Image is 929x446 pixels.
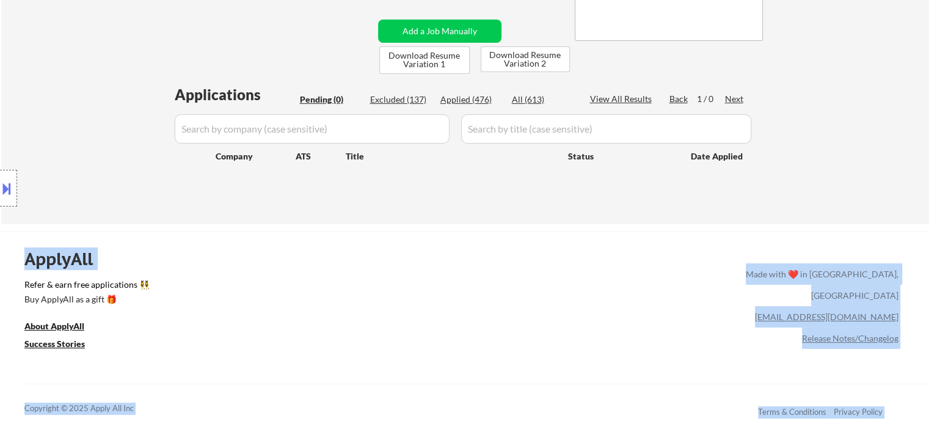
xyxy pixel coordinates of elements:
[24,295,147,304] div: Buy ApplyAll as a gift 🎁
[346,150,556,163] div: Title
[568,145,673,167] div: Status
[296,150,346,163] div: ATS
[24,321,84,331] u: About ApplyAll
[300,93,361,106] div: Pending (0)
[379,46,470,74] button: Download Resume Variation 1
[24,338,85,349] u: Success Stories
[741,263,898,306] div: Made with ❤️ in [GEOGRAPHIC_DATA], [GEOGRAPHIC_DATA]
[175,114,450,144] input: Search by company (case sensitive)
[24,320,101,335] a: About ApplyAll
[24,403,165,415] div: Copyright © 2025 Apply All Inc
[755,312,898,322] a: [EMAIL_ADDRESS][DOMAIN_NAME]
[24,338,101,353] a: Success Stories
[590,93,655,105] div: View All Results
[378,20,501,43] button: Add a Job Manually
[512,93,573,106] div: All (613)
[758,407,826,417] a: Terms & Conditions
[175,87,296,102] div: Applications
[697,93,725,105] div: 1 / 0
[481,46,570,72] button: Download Resume Variation 2
[461,114,751,144] input: Search by title (case sensitive)
[669,93,689,105] div: Back
[24,280,490,293] a: Refer & earn free applications 👯‍♀️
[691,150,745,163] div: Date Applied
[370,93,431,106] div: Excluded (137)
[834,407,883,417] a: Privacy Policy
[802,333,898,343] a: Release Notes/Changelog
[725,93,745,105] div: Next
[440,93,501,106] div: Applied (476)
[216,150,296,163] div: Company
